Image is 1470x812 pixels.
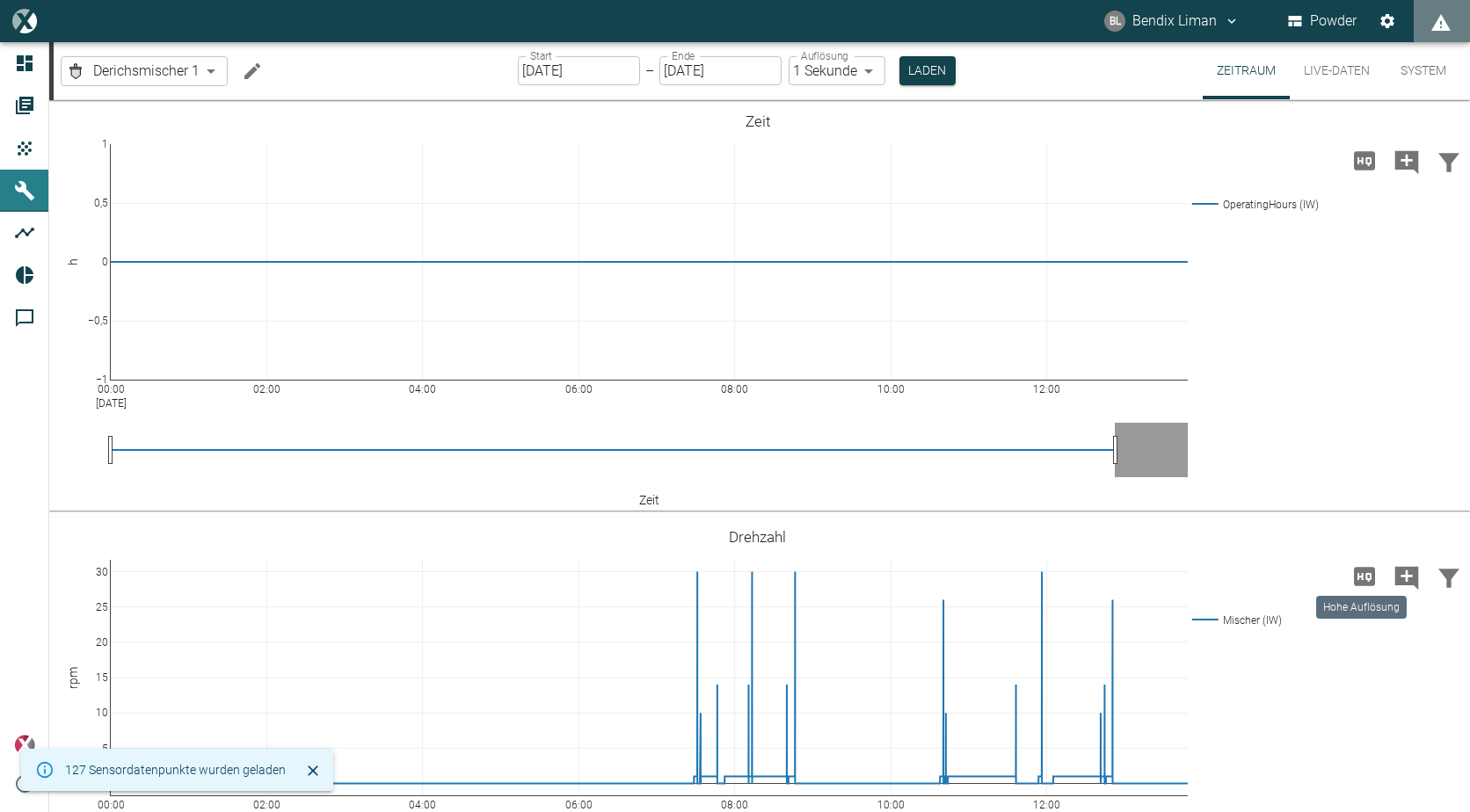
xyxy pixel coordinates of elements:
[1372,5,1403,37] button: Einstellungen
[14,735,35,756] img: Xplore Logo
[1343,567,1386,584] span: Hohe Auflösung
[899,56,956,85] button: Laden
[65,61,200,82] a: Derichsmischer 1
[1104,11,1125,32] div: BL
[1284,5,1361,37] button: Powder
[1428,138,1470,184] button: Daten filtern
[1102,5,1242,37] button: bendix.liman@kansaihelios-cws.de
[645,61,654,81] p: –
[518,56,640,85] input: DD.MM.YYYY
[1290,42,1384,99] button: Live-Daten
[1203,42,1290,99] button: Zeitraum
[659,56,782,85] input: DD.MM.YYYY
[530,48,552,63] label: Start
[93,61,200,81] span: Derichsmischer 1
[300,758,326,784] button: Schließen
[1386,138,1428,184] button: Kommentar hinzufügen
[65,754,286,786] div: 127 Sensordatenpunkte wurden geladen
[235,54,270,89] button: Machine bearbeiten
[1316,596,1407,619] div: Hohe Auflösung
[1386,554,1428,599] button: Kommentar hinzufügen
[1384,42,1463,99] button: System
[1428,554,1470,599] button: Daten filtern
[12,9,36,33] img: logo
[789,56,885,85] div: 1 Sekunde
[1343,151,1386,168] span: Hohe Auflösung
[672,48,695,63] label: Ende
[801,48,848,63] label: Auflösung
